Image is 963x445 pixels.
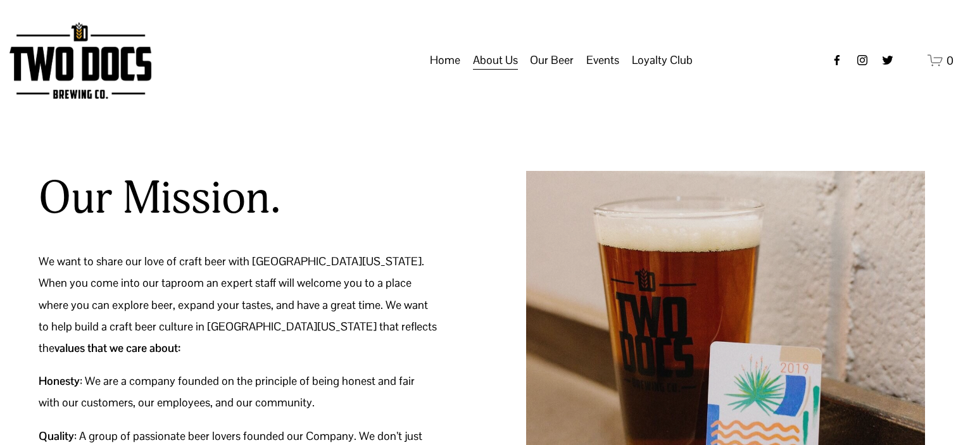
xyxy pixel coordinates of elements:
[831,54,843,66] a: Facebook
[632,49,693,71] span: Loyalty Club
[928,53,954,68] a: 0 items in cart
[39,170,280,227] h2: Our Mission.
[39,373,80,388] strong: Honesty
[530,48,574,72] a: folder dropdown
[947,53,954,68] span: 0
[39,370,437,413] p: : We are a company founded on the principle of being honest and fair with our customers, our empl...
[632,48,693,72] a: folder dropdown
[881,54,894,66] a: twitter-unauth
[39,251,437,359] p: We want to share our love of craft beer with [GEOGRAPHIC_DATA][US_STATE]. When you come into our ...
[54,341,180,355] strong: values that we care about:
[586,48,619,72] a: folder dropdown
[39,429,74,443] strong: Quality
[473,48,518,72] a: folder dropdown
[530,49,574,71] span: Our Beer
[430,48,460,72] a: Home
[473,49,518,71] span: About Us
[9,22,151,99] img: Two Docs Brewing Co.
[586,49,619,71] span: Events
[856,54,869,66] a: instagram-unauth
